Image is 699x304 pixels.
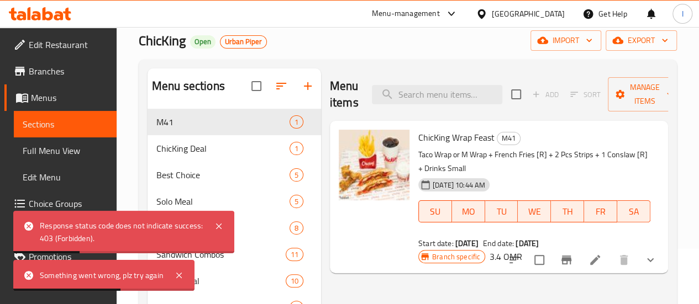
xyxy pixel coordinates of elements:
button: delete [611,247,637,273]
span: SU [423,204,448,220]
a: Promotions [4,243,117,270]
span: Sections [23,118,108,131]
div: Solo Meal5 [148,188,321,215]
span: import [539,34,592,47]
div: items [290,142,303,155]
span: Sandwich Combos [156,248,286,261]
div: Response status code does not indicate success: 403 (Forbidden). [40,220,203,244]
span: WE [522,204,546,220]
a: Edit menu item [588,253,602,266]
a: Coupons [4,217,117,243]
span: M41 [156,115,290,129]
button: TU [485,200,518,222]
span: Edit Menu [23,170,108,184]
span: 5 [290,196,303,207]
a: Edit Restaurant [4,31,117,58]
button: import [530,30,601,51]
span: Full Menu View [23,144,108,157]
span: Open [190,37,216,46]
span: Start date: [418,236,454,250]
div: Menu-management [372,7,440,20]
a: Menus [4,84,117,111]
div: items [286,248,303,261]
span: ChicKing Wrap Feast [418,129,495,146]
span: Sort sections [268,73,295,99]
div: Open [190,35,216,49]
div: M411 [148,109,321,135]
button: TH [551,200,584,222]
button: MO [452,200,485,222]
div: Something went wrong, plz try again [40,269,164,281]
span: Branch specific [428,252,485,262]
span: MO [456,204,481,220]
button: export [606,30,677,51]
a: Edit Menu [14,164,117,190]
div: Grill Special10 [148,268,321,294]
span: SA [622,204,646,220]
a: Full Menu View [14,137,117,164]
h6: 3.4 OMR [490,249,522,264]
span: 1 [290,117,303,127]
span: Add item [528,86,563,103]
span: ChicKing [139,28,186,53]
span: Edit Restaurant [29,38,108,51]
div: Sandwich Combos11 [148,241,321,268]
span: export [614,34,668,47]
a: Menu disclaimer [4,270,117,296]
h2: Menu sections [152,78,225,94]
div: items [290,168,303,182]
button: Manage items [608,77,682,111]
span: Manage items [617,81,673,108]
button: WE [518,200,551,222]
span: 5 [290,170,303,180]
span: Urban Piper [220,37,266,46]
span: I [681,8,683,20]
span: Solo Meal [156,195,290,208]
span: Branches [29,65,108,78]
button: Branch-specific-item [553,247,580,273]
button: sort-choices [501,247,528,273]
p: Taco Wrap or M Wrap + French Fries [R] + 2 Pcs Strips + 1 Conslaw [R] + Drinks Small [418,148,650,175]
button: FR [584,200,617,222]
input: search [372,85,502,104]
span: Promotions [29,250,108,263]
svg: Show Choices [644,253,657,266]
span: ChicKing Deal [156,142,290,155]
span: TH [555,204,580,220]
span: [DATE] 10:44 AM [428,180,490,190]
span: Grill Special [156,274,286,287]
span: FR [588,204,613,220]
div: items [286,274,303,287]
span: 11 [286,249,303,260]
span: M41 [497,132,520,145]
button: SA [617,200,650,222]
span: Select section first [563,86,608,103]
div: ChicKing Deal1 [148,135,321,162]
span: Select section [504,83,528,106]
span: TU [490,204,514,220]
span: Menus [31,91,108,104]
h2: Menu items [330,78,359,111]
span: 1 [290,143,303,154]
a: Branches [4,58,117,84]
span: Best Choice [156,168,290,182]
b: [DATE] [516,236,539,250]
div: Best Choice5 [148,162,321,188]
div: items [290,221,303,234]
button: SU [418,200,452,222]
span: Choice Groups [29,197,108,210]
span: End date: [483,236,514,250]
span: 10 [286,276,303,286]
a: Sections [14,111,117,137]
div: [GEOGRAPHIC_DATA] [492,8,565,20]
span: Select all sections [245,74,268,98]
span: 8 [290,223,303,233]
button: show more [637,247,664,273]
div: items [290,195,303,208]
